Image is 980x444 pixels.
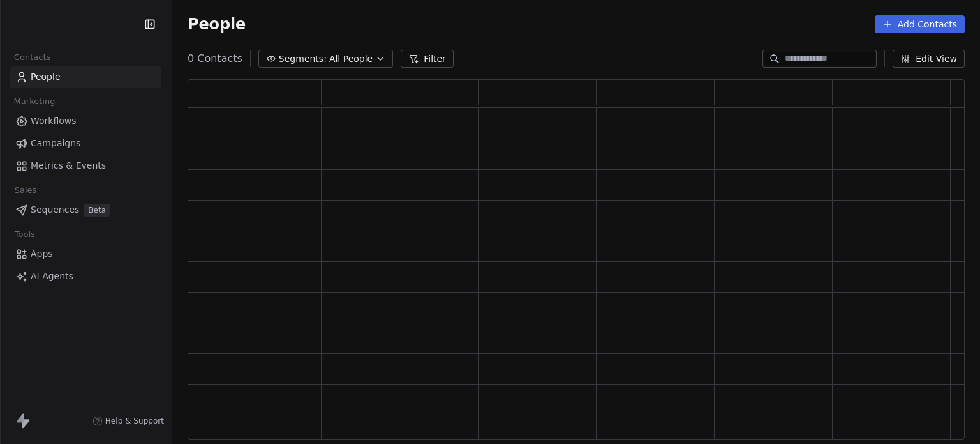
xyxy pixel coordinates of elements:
[31,270,73,283] span: AI Agents
[893,50,965,68] button: Edit View
[188,15,246,34] span: People
[10,66,161,88] a: People
[93,416,164,426] a: Help & Support
[329,52,373,66] span: All People
[31,159,106,172] span: Metrics & Events
[10,155,161,176] a: Metrics & Events
[279,52,327,66] span: Segments:
[31,247,53,261] span: Apps
[9,225,40,244] span: Tools
[31,70,61,84] span: People
[8,92,61,111] span: Marketing
[10,111,161,132] a: Workflows
[8,48,56,67] span: Contacts
[10,133,161,154] a: Campaigns
[31,137,80,150] span: Campaigns
[875,15,965,33] button: Add Contacts
[188,51,242,66] span: 0 Contacts
[10,199,161,220] a: SequencesBeta
[401,50,454,68] button: Filter
[10,243,161,264] a: Apps
[31,203,79,217] span: Sequences
[105,416,164,426] span: Help & Support
[10,266,161,287] a: AI Agents
[84,204,110,217] span: Beta
[9,181,42,200] span: Sales
[31,114,77,128] span: Workflows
